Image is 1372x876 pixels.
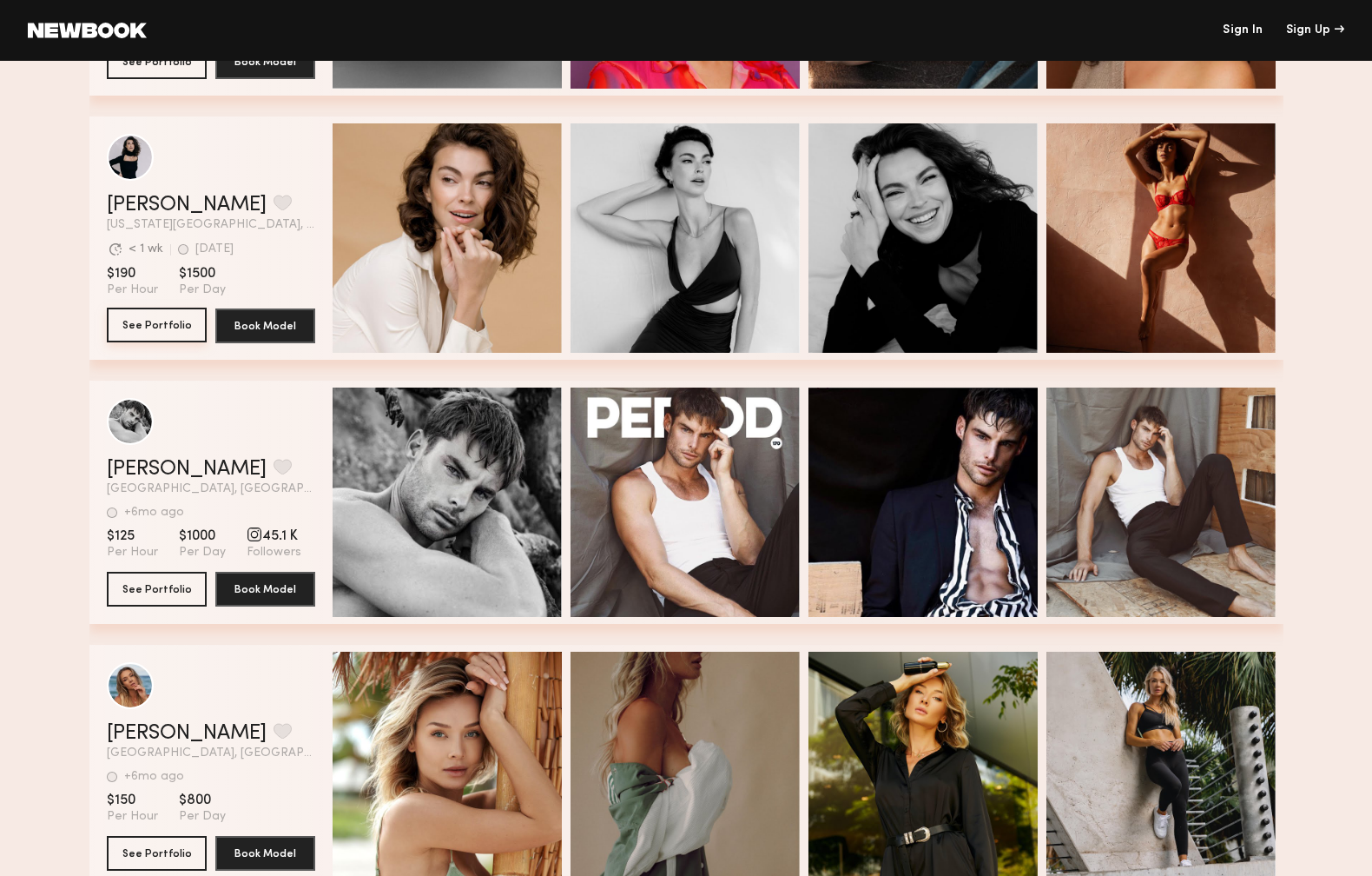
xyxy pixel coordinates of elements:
span: Per Day [179,545,226,561]
span: $190 [107,265,158,282]
a: [PERSON_NAME] [107,723,267,744]
span: Followers [247,545,301,561]
a: [PERSON_NAME] [107,459,267,480]
span: [GEOGRAPHIC_DATA], [GEOGRAPHIC_DATA] [107,483,315,495]
span: Per Hour [107,545,158,561]
span: $150 [107,792,158,809]
button: Book Model [215,44,315,79]
span: $1000 [179,528,226,545]
button: See Portfolio [107,308,207,342]
button: Book Model [215,309,315,343]
span: [GEOGRAPHIC_DATA], [GEOGRAPHIC_DATA] [107,747,315,760]
button: See Portfolio [107,572,207,607]
div: +6mo ago [124,507,184,519]
span: [US_STATE][GEOGRAPHIC_DATA], [GEOGRAPHIC_DATA] [107,219,315,231]
div: +6mo ago [124,771,184,783]
button: Book Model [215,836,315,871]
a: [PERSON_NAME] [107,195,267,216]
span: Per Hour [107,809,158,825]
button: Book Model [215,572,315,607]
button: See Portfolio [107,44,207,79]
span: $125 [107,528,158,545]
a: Sign In [1223,24,1263,36]
span: Per Day [179,809,226,825]
span: $800 [179,792,226,809]
button: See Portfolio [107,836,207,871]
a: See Portfolio [107,309,207,343]
div: Sign Up [1286,24,1344,36]
div: [DATE] [195,243,234,255]
span: Per Day [179,282,226,298]
span: $1500 [179,265,226,282]
span: 45.1 K [247,528,301,545]
div: < 1 wk [129,243,163,255]
span: Per Hour [107,282,158,298]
